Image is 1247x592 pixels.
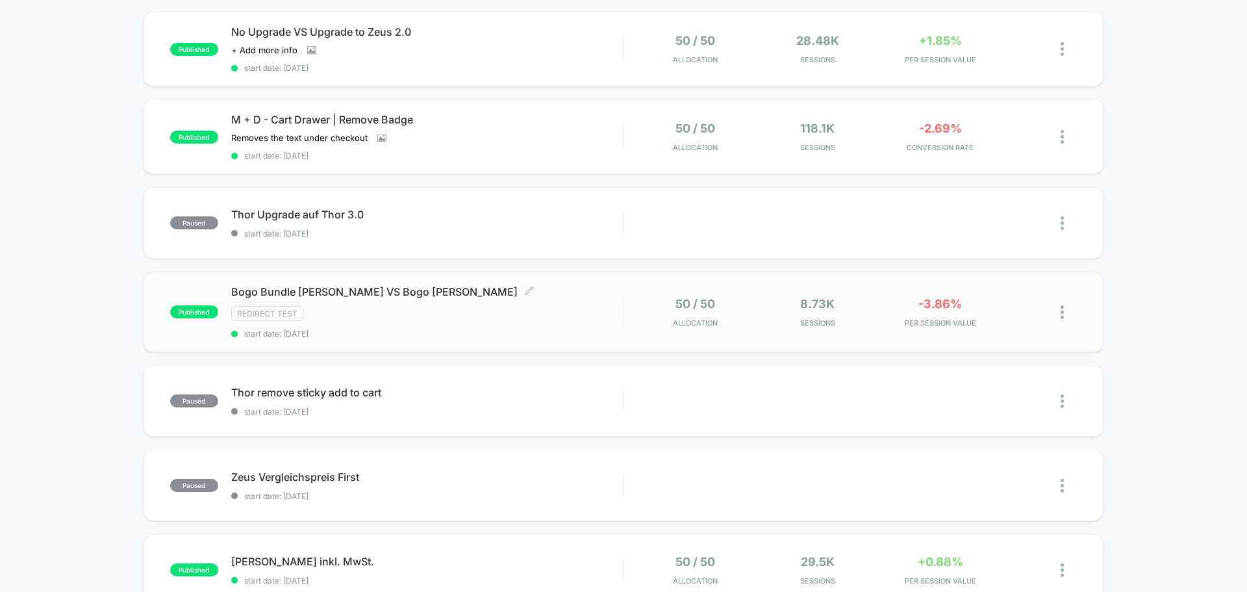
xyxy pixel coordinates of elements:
[673,318,718,328] span: Allocation
[1061,42,1064,56] img: close
[675,34,715,47] span: 50 / 50
[231,25,623,38] span: No Upgrade VS Upgrade to Zeus 2.0
[1061,394,1064,408] img: close
[882,55,998,64] span: PER SESSION VALUE
[760,55,876,64] span: Sessions
[673,55,718,64] span: Allocation
[675,122,715,135] span: 50 / 50
[918,297,962,311] span: -3.86%
[882,143,998,152] span: CONVERSION RATE
[170,131,218,144] span: published
[796,34,839,47] span: 28.48k
[231,491,623,501] span: start date: [DATE]
[231,329,623,339] span: start date: [DATE]
[231,285,623,298] span: Bogo Bundle [PERSON_NAME] VS Bogo [PERSON_NAME]
[1061,216,1064,230] img: close
[231,133,368,143] span: Removes the text under checkout
[231,45,297,55] span: + Add more info
[231,229,623,238] span: start date: [DATE]
[231,113,623,126] span: M + D - Cart Drawer | Remove Badge
[800,122,835,135] span: 118.1k
[231,555,623,568] span: [PERSON_NAME] inkl. MwSt.
[1061,563,1064,577] img: close
[170,394,218,407] span: paused
[170,216,218,229] span: paused
[231,576,623,586] span: start date: [DATE]
[918,555,963,569] span: +0.88%
[231,151,623,161] span: start date: [DATE]
[231,306,303,321] span: Redirect Test
[1061,479,1064,493] img: close
[882,318,998,328] span: PER SESSION VALUE
[231,208,623,221] span: Thor Upgrade auf Thor 3.0
[675,297,715,311] span: 50 / 50
[760,318,876,328] span: Sessions
[919,34,962,47] span: +1.85%
[673,576,718,586] span: Allocation
[231,470,623,483] span: Zeus Vergleichspreis First
[170,43,218,56] span: published
[170,479,218,492] span: paused
[760,576,876,586] span: Sessions
[1061,305,1064,319] img: close
[800,297,835,311] span: 8.73k
[231,407,623,417] span: start date: [DATE]
[675,555,715,569] span: 50 / 50
[1061,130,1064,144] img: close
[760,143,876,152] span: Sessions
[170,305,218,318] span: published
[801,555,835,569] span: 29.5k
[231,386,623,399] span: Thor remove sticky add to cart
[231,63,623,73] span: start date: [DATE]
[673,143,718,152] span: Allocation
[919,122,962,135] span: -2.69%
[170,563,218,576] span: published
[882,576,998,586] span: PER SESSION VALUE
